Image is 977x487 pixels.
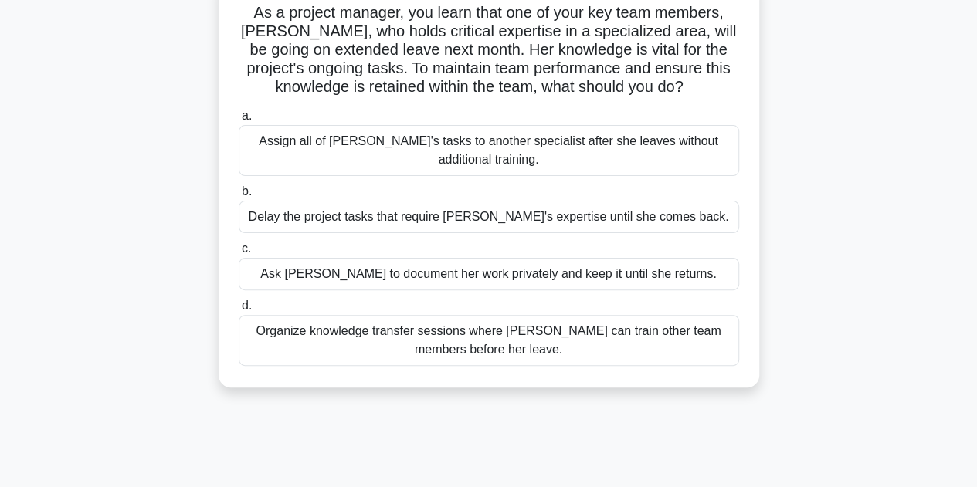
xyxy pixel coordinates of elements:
span: d. [242,299,252,312]
div: Delay the project tasks that require [PERSON_NAME]'s expertise until she comes back. [239,201,739,233]
div: Assign all of [PERSON_NAME]'s tasks to another specialist after she leaves without additional tra... [239,125,739,176]
span: c. [242,242,251,255]
div: Ask [PERSON_NAME] to document her work privately and keep it until she returns. [239,258,739,290]
span: a. [242,109,252,122]
div: Organize knowledge transfer sessions where [PERSON_NAME] can train other team members before her ... [239,315,739,366]
h5: As a project manager, you learn that one of your key team members, [PERSON_NAME], who holds criti... [237,3,741,97]
span: b. [242,184,252,198]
